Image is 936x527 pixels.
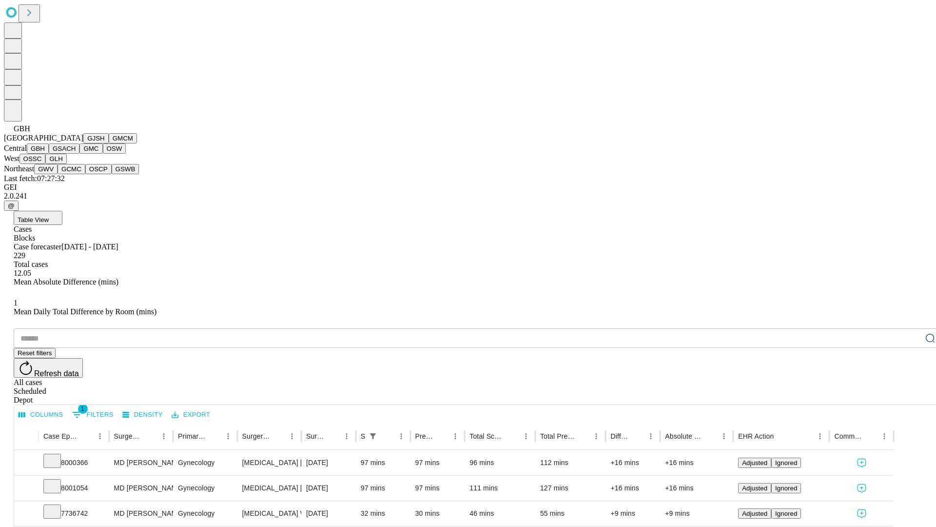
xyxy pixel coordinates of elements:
span: Adjusted [742,485,767,492]
div: 97 mins [415,476,460,501]
span: Northeast [4,164,34,173]
span: 1 [78,404,88,414]
div: EHR Action [738,432,774,440]
div: +16 mins [665,476,728,501]
button: Sort [208,429,221,443]
button: Menu [877,429,891,443]
button: Sort [381,429,394,443]
div: 8000366 [43,450,104,475]
div: 96 mins [469,450,530,475]
button: Expand [19,506,34,523]
button: Sort [272,429,285,443]
div: Difference [610,432,629,440]
span: Total cases [14,260,48,268]
button: GSACH [49,143,79,154]
div: MD [PERSON_NAME] [PERSON_NAME] [114,450,168,475]
span: [DATE] - [DATE] [61,243,118,251]
div: MD [PERSON_NAME] [PERSON_NAME] [114,501,168,526]
span: West [4,154,19,162]
span: Mean Absolute Difference (mins) [14,278,118,286]
div: [MEDICAL_DATA] WITH [MEDICAL_DATA] AND/OR [MEDICAL_DATA] WITH OR WITHOUT D&C [242,501,296,526]
div: Surgery Name [242,432,271,440]
button: GCMC [58,164,85,174]
button: Menu [285,429,299,443]
div: GEI [4,183,932,192]
div: Case Epic Id [43,432,78,440]
button: Expand [19,480,34,497]
button: Menu [157,429,171,443]
button: Sort [326,429,340,443]
button: Ignored [771,458,801,468]
div: 111 mins [469,476,530,501]
button: Menu [448,429,462,443]
button: Sort [775,429,788,443]
button: GLH [45,154,66,164]
button: GMC [79,143,102,154]
button: Sort [506,429,519,443]
button: OSCP [85,164,112,174]
button: Expand [19,455,34,472]
div: Surgery Date [306,432,325,440]
button: GWV [34,164,58,174]
span: Refresh data [34,369,79,378]
div: [DATE] [306,450,351,475]
div: +9 mins [610,501,655,526]
button: Adjusted [738,483,771,493]
button: Menu [644,429,658,443]
button: Adjusted [738,508,771,519]
button: Reset filters [14,348,56,358]
button: Menu [717,429,731,443]
div: Surgeon Name [114,432,142,440]
div: Comments [834,432,862,440]
button: Menu [394,429,408,443]
span: Ignored [775,459,797,466]
span: Table View [18,216,49,223]
div: Gynecology [178,501,232,526]
span: Ignored [775,510,797,517]
button: Menu [519,429,533,443]
span: Case forecaster [14,243,61,251]
button: Sort [79,429,93,443]
div: Total Predicted Duration [540,432,575,440]
button: Refresh data [14,358,83,378]
button: Table View [14,211,62,225]
div: Primary Service [178,432,206,440]
button: Sort [143,429,157,443]
div: +16 mins [610,476,655,501]
div: 32 mins [361,501,406,526]
button: Sort [630,429,644,443]
button: Menu [221,429,235,443]
button: OSSC [19,154,46,164]
div: Gynecology [178,476,232,501]
button: Menu [589,429,603,443]
span: 12.05 [14,269,31,277]
button: Select columns [16,407,66,423]
span: [GEOGRAPHIC_DATA] [4,134,83,142]
span: Central [4,144,27,152]
button: OSW [103,143,126,154]
button: GBH [27,143,49,154]
span: Reset filters [18,349,52,357]
div: 112 mins [540,450,601,475]
div: [DATE] [306,476,351,501]
div: MD [PERSON_NAME] [PERSON_NAME] [114,476,168,501]
button: GMCM [109,133,137,143]
span: Adjusted [742,510,767,517]
button: Sort [576,429,589,443]
button: Menu [340,429,353,443]
div: 2.0.241 [4,192,932,201]
span: @ [8,202,15,209]
div: 55 mins [540,501,601,526]
span: Mean Daily Total Difference by Room (mins) [14,307,156,316]
span: Ignored [775,485,797,492]
button: Export [169,407,213,423]
div: [MEDICAL_DATA] [MEDICAL_DATA] REMOVAL TUBES AND/OR OVARIES FOR UTERUS 250GM OR LESS [242,476,296,501]
div: 1 active filter [366,429,380,443]
span: 1 [14,299,18,307]
button: Density [120,407,165,423]
div: +16 mins [610,450,655,475]
div: [DATE] [306,501,351,526]
button: Ignored [771,483,801,493]
button: Sort [435,429,448,443]
button: GSWB [112,164,139,174]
